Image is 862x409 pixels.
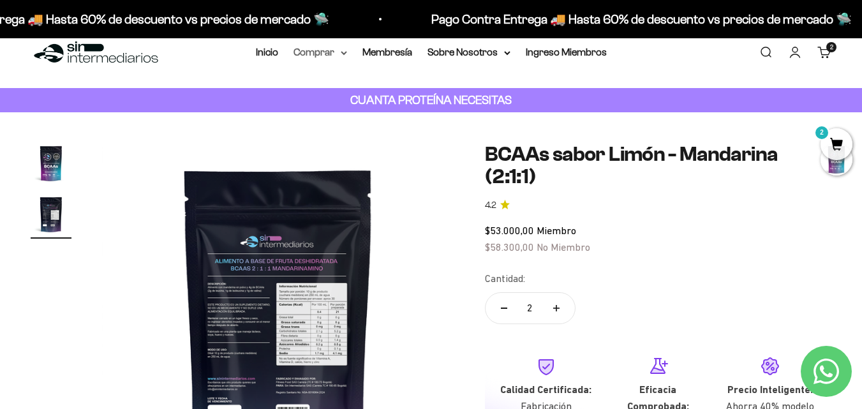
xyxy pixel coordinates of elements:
div: País de origen de ingredientes [15,115,264,137]
span: 4.2 [485,198,496,212]
a: Membresía [362,47,412,57]
span: Enviar [209,220,263,242]
div: Comparativa con otros productos similares [15,166,264,188]
p: Pago Contra Entrega 🚚 Hasta 60% de descuento vs precios de mercado 🛸 [420,9,840,29]
strong: Calidad Certificada: [500,383,591,396]
button: Enviar [208,220,264,242]
a: 4.24.2 de 5.0 estrellas [485,198,831,212]
p: Para decidirte a comprar este suplemento, ¿qué información específica sobre su pureza, origen o c... [15,20,264,78]
a: 2 [821,138,852,152]
button: Ir al artículo 2 [31,194,71,239]
span: $58.300,00 [485,241,534,253]
button: Ir al artículo 1 [31,143,71,188]
label: Cantidad: [485,271,525,287]
div: Detalles sobre ingredientes "limpios" [15,89,264,112]
strong: CUANTA PROTEÍNA NECESITAS [350,93,512,107]
summary: Sobre Nosotros [427,44,510,61]
a: Inicio [256,47,278,57]
div: Certificaciones de calidad [15,140,264,163]
cart-count: 2 [826,42,836,52]
h1: BCAAs sabor Limón - Mandarina (2:1:1) [485,143,831,188]
a: 2 [817,45,831,59]
mark: 2 [814,125,829,140]
a: Ingreso Miembros [526,47,607,57]
span: $53.000,00 [485,225,534,236]
button: Aumentar cantidad [538,293,575,323]
strong: Precio Inteligente: [727,383,813,396]
button: Reducir cantidad [486,293,523,323]
summary: Comprar [294,44,347,61]
img: BCAAs sabor Limón - Mandarina (2:1:1) [31,194,71,235]
span: Miembro [537,225,576,236]
img: BCAAs sabor Limón - Mandarina (2:1:1) [31,143,71,184]
input: Otra (por favor especifica) [42,192,263,213]
span: No Miembro [537,241,590,253]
